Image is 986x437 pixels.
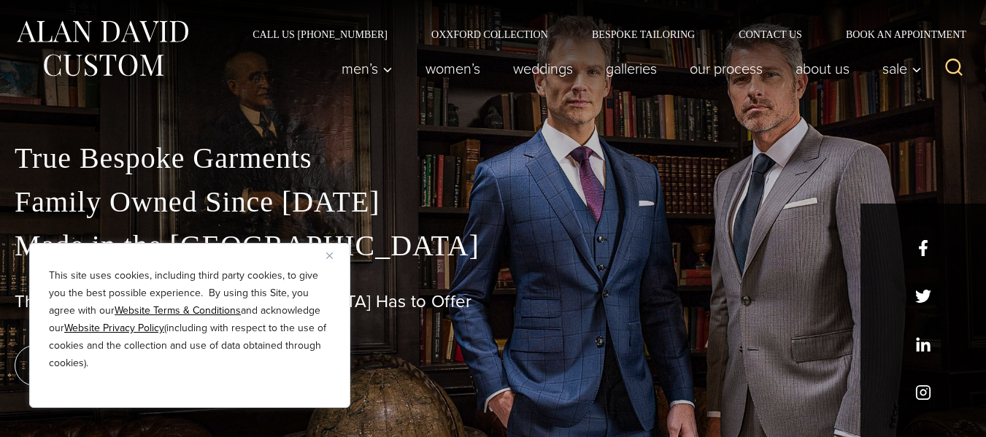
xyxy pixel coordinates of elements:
[497,54,590,83] a: weddings
[231,29,409,39] a: Call Us [PHONE_NUMBER]
[64,320,164,336] a: Website Privacy Policy
[570,29,717,39] a: Bespoke Tailoring
[326,252,333,259] img: Close
[409,29,570,39] a: Oxxford Collection
[882,61,922,76] span: Sale
[15,16,190,81] img: Alan David Custom
[936,51,971,86] button: View Search Form
[49,267,331,372] p: This site uses cookies, including third party cookies, to give you the best possible experience. ...
[674,54,779,83] a: Our Process
[779,54,866,83] a: About Us
[717,29,824,39] a: Contact Us
[824,29,971,39] a: Book an Appointment
[15,136,971,268] p: True Bespoke Garments Family Owned Since [DATE] Made in the [GEOGRAPHIC_DATA]
[590,54,674,83] a: Galleries
[326,247,344,264] button: Close
[115,303,241,318] a: Website Terms & Conditions
[231,29,971,39] nav: Secondary Navigation
[15,291,971,312] h1: The Best Custom Suits [GEOGRAPHIC_DATA] Has to Offer
[342,61,393,76] span: Men’s
[326,54,930,83] nav: Primary Navigation
[409,54,497,83] a: Women’s
[15,345,219,386] a: book an appointment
